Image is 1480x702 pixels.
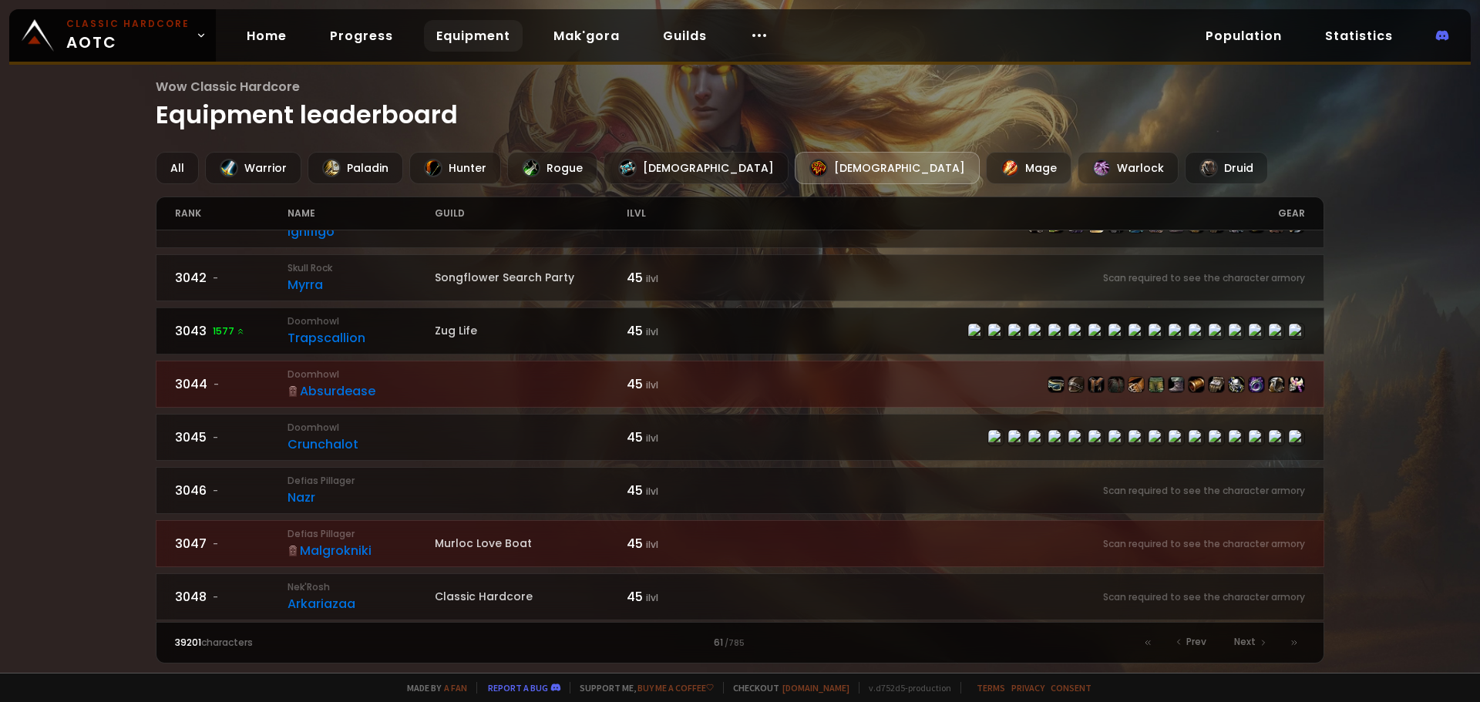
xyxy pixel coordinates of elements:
[288,328,435,348] div: Trapscallion
[66,17,190,54] span: AOTC
[627,268,740,287] div: 45
[1234,635,1256,649] span: Next
[1051,682,1091,694] a: Consent
[646,378,658,391] small: ilvl
[213,431,218,445] span: -
[288,474,435,488] small: Defias Pillager
[156,520,1325,567] a: 3047-Defias PillagerMalgroknikiMurloc Love Boat45 ilvlScan required to see the character armory
[288,527,435,541] small: Defias Pillager
[288,275,435,294] div: Myrra
[424,20,523,52] a: Equipment
[646,538,658,551] small: ilvl
[288,368,435,381] small: Doomhowl
[156,77,1325,133] h1: Equipment leaderboard
[1068,377,1084,392] img: item-15345
[175,428,288,447] div: 3045
[651,20,719,52] a: Guilds
[288,314,435,328] small: Doomhowl
[1269,377,1284,392] img: item-7446
[740,197,1305,230] div: gear
[782,682,849,694] a: [DOMAIN_NAME]
[175,321,288,341] div: 3043
[627,428,740,447] div: 45
[435,197,627,230] div: guild
[541,20,632,52] a: Mak'gora
[213,590,218,604] span: -
[646,432,658,445] small: ilvl
[234,20,299,52] a: Home
[409,152,501,184] div: Hunter
[507,152,597,184] div: Rogue
[156,152,199,184] div: All
[637,682,714,694] a: Buy me a coffee
[205,152,301,184] div: Warrior
[175,375,288,394] div: 3044
[288,594,435,613] div: Arkariazaa
[175,481,288,500] div: 3046
[1103,537,1305,551] small: Scan required to see the character armory
[156,361,1325,408] a: 3044-DoomhowlAbsurdease45 ilvlitem-10502item-15345item-154item-7407item-16975item-7414item-15350i...
[213,271,218,285] span: -
[1209,377,1224,392] img: item-14583
[457,636,1022,650] div: 61
[175,197,288,230] div: rank
[288,541,435,560] div: Malgrokniki
[435,270,627,286] div: Songflower Search Party
[288,421,435,435] small: Doomhowl
[570,682,714,694] span: Support me,
[646,485,658,498] small: ilvl
[627,587,740,606] div: 45
[646,272,658,285] small: ilvl
[977,682,1005,694] a: Terms
[627,534,740,553] div: 45
[795,152,980,184] div: [DEMOGRAPHIC_DATA]
[288,197,435,230] div: name
[175,636,458,650] div: characters
[214,378,219,391] span: -
[627,481,740,500] div: 45
[444,682,467,694] a: a fan
[213,537,218,551] span: -
[435,589,627,605] div: Classic Hardcore
[288,435,435,454] div: Crunchalot
[156,467,1325,514] a: 3046-Defias PillagerNazr45 ilvlScan required to see the character armory
[435,536,627,552] div: Murloc Love Boat
[604,152,789,184] div: [DEMOGRAPHIC_DATA]
[627,197,740,230] div: ilvl
[723,682,849,694] span: Checkout
[1103,590,1305,604] small: Scan required to see the character armory
[1108,377,1124,392] img: item-7407
[1103,484,1305,498] small: Scan required to see the character armory
[213,484,218,498] span: -
[288,261,435,275] small: Skull Rock
[1103,271,1305,285] small: Scan required to see the character armory
[986,152,1071,184] div: Mage
[1088,377,1104,392] img: item-154
[859,682,951,694] span: v. d752d5 - production
[156,254,1325,301] a: 3042-Skull RockMyrraSongflower Search Party45 ilvlScan required to see the character armory
[9,9,216,62] a: Classic HardcoreAOTC
[1313,20,1405,52] a: Statistics
[1193,20,1294,52] a: Population
[156,573,1325,620] a: 3048-Nek'RoshArkariazaaClassic Hardcore45 ilvlScan required to see the character armory
[1189,377,1204,392] img: item-9829
[156,307,1325,354] a: 30431577 DoomhowlTrapscallionZug Life45 ilvlitem-7719item-19159item-7718item-154item-1981item-131...
[488,682,548,694] a: Report a bug
[627,375,740,394] div: 45
[1011,682,1044,694] a: Privacy
[725,637,745,650] small: / 785
[1128,377,1144,392] img: item-16975
[288,580,435,594] small: Nek'Rosh
[646,591,658,604] small: ilvl
[1169,377,1184,392] img: item-15350
[213,324,245,338] span: 1577
[398,682,467,694] span: Made by
[1185,152,1268,184] div: Druid
[318,20,405,52] a: Progress
[175,636,201,649] span: 39201
[627,321,740,341] div: 45
[1149,377,1164,392] img: item-7414
[175,534,288,553] div: 3047
[1289,377,1304,392] img: item-6505
[1186,635,1206,649] span: Prev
